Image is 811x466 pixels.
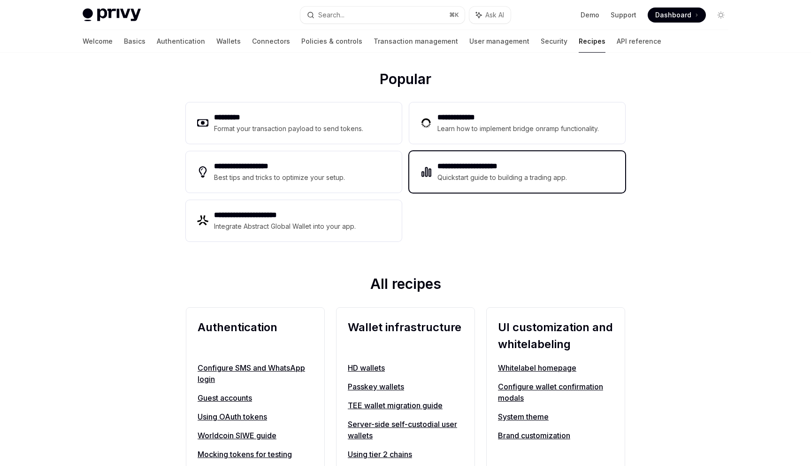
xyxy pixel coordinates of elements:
a: Demo [581,10,599,20]
a: Transaction management [374,30,458,53]
a: Guest accounts [198,392,313,404]
button: Toggle dark mode [713,8,728,23]
a: Configure wallet confirmation modals [498,381,613,404]
div: Integrate Abstract Global Wallet into your app. [214,221,357,232]
a: Whitelabel homepage [498,362,613,373]
a: Wallets [216,30,241,53]
a: Security [541,30,567,53]
a: Using tier 2 chains [348,449,463,460]
a: TEE wallet migration guide [348,400,463,411]
a: **** **** ***Learn how to implement bridge onramp functionality. [409,102,625,144]
div: Search... [318,9,344,21]
a: **** ****Format your transaction payload to send tokens. [186,102,402,144]
a: Passkey wallets [348,381,463,392]
span: Dashboard [655,10,691,20]
h2: Authentication [198,319,313,353]
a: Worldcoin SIWE guide [198,430,313,441]
a: Support [611,10,636,20]
h2: UI customization and whitelabeling [498,319,613,353]
a: API reference [617,30,661,53]
img: light logo [83,8,141,22]
span: ⌘ K [449,11,459,19]
a: Brand customization [498,430,613,441]
span: Ask AI [485,10,504,20]
a: Welcome [83,30,113,53]
a: HD wallets [348,362,463,373]
h2: Popular [186,70,625,91]
h2: Wallet infrastructure [348,319,463,353]
a: Recipes [579,30,605,53]
a: Mocking tokens for testing [198,449,313,460]
div: Quickstart guide to building a trading app. [437,172,567,183]
a: Authentication [157,30,205,53]
div: Best tips and tricks to optimize your setup. [214,172,346,183]
button: Ask AI [469,7,511,23]
a: Basics [124,30,145,53]
div: Format your transaction payload to send tokens. [214,123,364,134]
button: Search...⌘K [300,7,465,23]
a: Server-side self-custodial user wallets [348,419,463,441]
h2: All recipes [186,275,625,296]
a: System theme [498,411,613,422]
a: Policies & controls [301,30,362,53]
a: Using OAuth tokens [198,411,313,422]
a: User management [469,30,529,53]
a: Dashboard [648,8,706,23]
div: Learn how to implement bridge onramp functionality. [437,123,602,134]
a: Connectors [252,30,290,53]
a: Configure SMS and WhatsApp login [198,362,313,385]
